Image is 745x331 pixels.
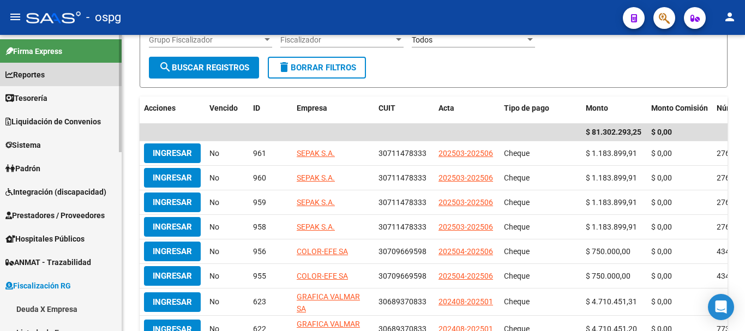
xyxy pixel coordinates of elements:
button: Buscar Registros [149,57,259,79]
span: GRAFICA VALMAR SA [297,292,360,314]
span: $ 0,00 [651,247,672,256]
mat-icon: menu [9,10,22,23]
span: $ 0,00 [651,297,672,306]
button: Ingresar [144,266,201,286]
span: Liquidación de Convenios [5,116,101,128]
span: Vencido [209,104,238,112]
span: Cheque [504,222,530,231]
datatable-header-cell: Monto [581,97,647,120]
span: Ingresar [153,148,192,158]
span: 30711478333 [378,198,426,207]
span: COLOR-EFE SA [297,272,348,280]
datatable-header-cell: Acta [434,97,500,120]
button: Ingresar [144,217,201,237]
span: Acciones [144,104,176,112]
span: $ 0,00 [651,149,672,158]
span: Firma Express [5,45,62,57]
span: No [209,149,219,158]
span: $ 0,00 [651,128,672,136]
mat-icon: person [723,10,736,23]
span: No [209,173,219,182]
span: Cheque [504,173,530,182]
span: Ingresar [153,173,192,183]
div: 202504-202506 [438,245,493,258]
span: Tipo de pago [504,104,549,112]
span: COLOR-EFE SA [297,247,348,256]
span: 961 [253,149,266,158]
span: 958 [253,222,266,231]
button: Ingresar [144,242,201,261]
span: 956 [253,247,266,256]
span: SEPAK S.A. [297,149,335,158]
div: 202503-202506 [438,172,493,184]
span: Fiscalización RG [5,280,71,292]
span: Ingresar [153,197,192,207]
span: $ 750.000,00 [586,272,630,280]
span: Acta [438,104,454,112]
span: SEPAK S.A. [297,173,335,182]
span: 960 [253,173,266,182]
div: 202503-202506 [438,221,493,233]
span: 30709669598 [378,272,426,280]
button: Ingresar [144,168,201,188]
span: $ 81.302.293,25 [586,128,641,136]
span: $ 0,00 [651,198,672,207]
span: Ingresar [153,246,192,256]
span: Reportes [5,69,45,81]
span: $ 0,00 [651,173,672,182]
span: - ospg [86,5,121,29]
div: 202408-202501 [438,296,493,308]
span: No [209,222,219,231]
span: ANMAT - Trazabilidad [5,256,91,268]
span: $ 4.710.451,31 [586,297,637,306]
span: ID [253,104,260,112]
span: 30689370833 [378,297,426,306]
span: 955 [253,272,266,280]
span: Empresa [297,104,327,112]
span: Ingresar [153,271,192,281]
span: SEPAK S.A. [297,198,335,207]
span: $ 1.183.899,91 [586,198,637,207]
div: 202503-202506 [438,147,493,160]
div: Open Intercom Messenger [708,294,734,320]
span: SEPAK S.A. [297,222,335,231]
span: 30711478333 [378,222,426,231]
span: Cheque [504,198,530,207]
datatable-header-cell: Tipo de pago [500,97,581,120]
span: Cheque [504,149,530,158]
span: Tesorería [5,92,47,104]
span: Monto Comisión [651,104,708,112]
span: Padrón [5,163,40,174]
datatable-header-cell: Acciones [140,97,205,120]
span: Borrar Filtros [278,63,356,73]
span: 30709669598 [378,247,426,256]
mat-icon: delete [278,61,291,74]
span: $ 0,00 [651,272,672,280]
span: $ 750.000,00 [586,247,630,256]
span: $ 1.183.899,91 [586,222,637,231]
div: 202503-202506 [438,196,493,209]
span: Monto [586,104,608,112]
span: 30711478333 [378,173,426,182]
datatable-header-cell: ID [249,97,292,120]
datatable-header-cell: Empresa [292,97,374,120]
span: 4342 [717,272,734,280]
span: Todos [412,35,432,44]
span: No [209,247,219,256]
span: Fiscalizador [280,35,394,45]
span: Ingresar [153,222,192,232]
mat-icon: search [159,61,172,74]
span: Hospitales Públicos [5,233,85,245]
span: Grupo Fiscalizador [149,35,262,45]
span: $ 1.183.899,91 [586,173,637,182]
span: No [209,272,219,280]
span: 4343 [717,247,734,256]
button: Ingresar [144,292,201,312]
span: Sistema [5,139,41,151]
datatable-header-cell: Monto Comisión [647,97,712,120]
span: Prestadores / Proveedores [5,209,105,221]
span: Buscar Registros [159,63,249,73]
span: Cheque [504,247,530,256]
datatable-header-cell: CUIT [374,97,434,120]
span: 959 [253,198,266,207]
